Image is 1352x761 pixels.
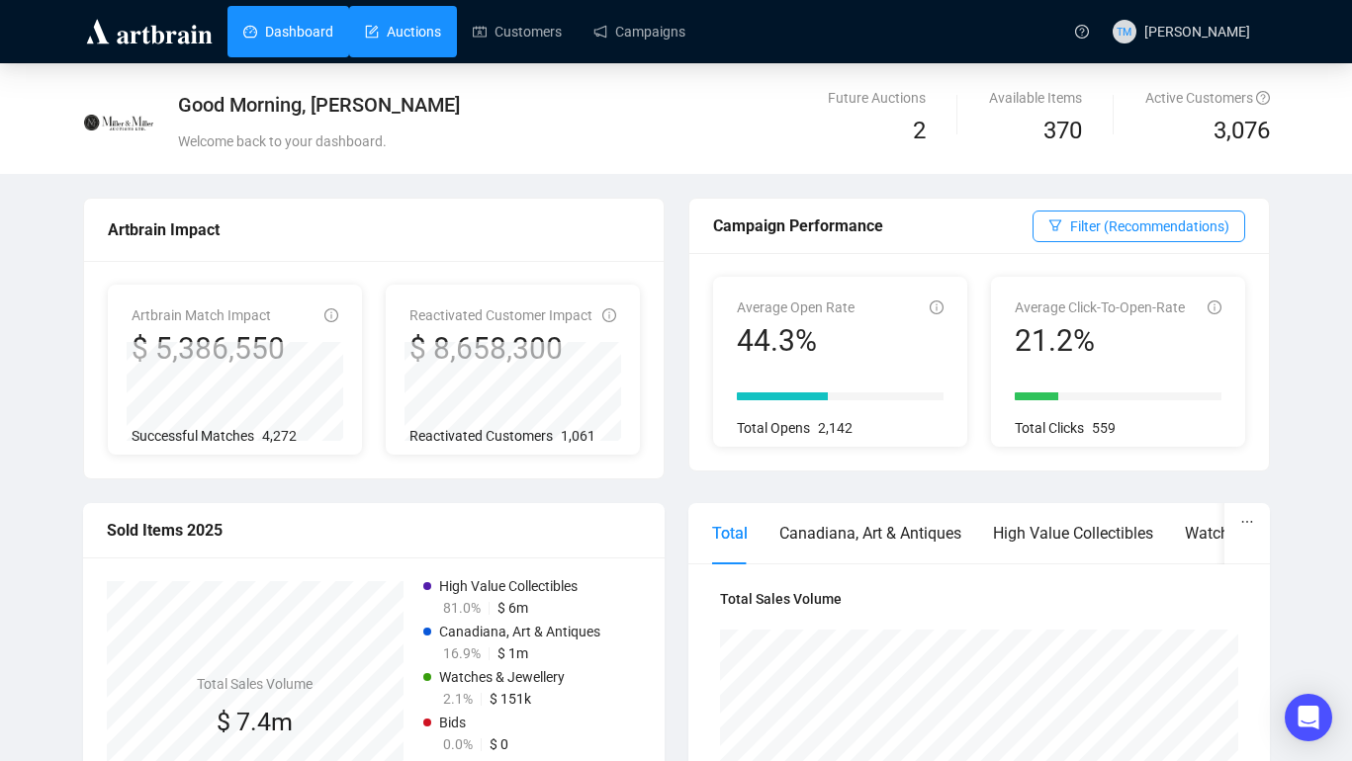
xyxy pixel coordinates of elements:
span: 2,142 [818,420,853,436]
span: question-circle [1075,25,1089,39]
span: 4,272 [262,428,297,444]
h4: Total Sales Volume [720,588,1238,610]
div: Artbrain Impact [108,217,640,242]
a: Dashboard [243,6,333,57]
span: Average Open Rate [737,299,855,315]
span: 3,076 [1214,113,1270,150]
span: Artbrain Match Impact [132,307,271,323]
span: question-circle [1256,91,1270,105]
span: $ 0 [490,736,508,752]
span: Filter (Recommendations) [1070,215,1229,237]
span: 2.1% [443,691,473,707]
span: Active Customers [1145,90,1270,106]
span: info-circle [324,308,338,322]
span: ellipsis [1240,515,1254,529]
span: High Value Collectibles [439,578,578,594]
a: Auctions [365,6,441,57]
span: Total Opens [737,420,810,436]
span: $ 1m [497,645,528,661]
span: 1,061 [561,428,595,444]
div: Welcome back to your dashboard. [178,130,869,152]
span: filter [1048,218,1062,232]
a: Campaigns [593,6,685,57]
div: 21.2% [1015,322,1185,360]
span: $ 151k [490,691,531,707]
span: $ 6m [497,600,528,616]
span: [PERSON_NAME] [1144,24,1250,40]
div: Open Intercom Messenger [1285,694,1332,741]
div: 44.3% [737,322,855,360]
span: info-circle [1208,300,1221,314]
span: 16.9% [443,645,481,661]
span: Canadiana, Art & Antiques [439,624,600,639]
span: Watches & Jewellery [439,669,565,685]
span: Successful Matches [132,428,254,444]
div: Canadiana, Art & Antiques [779,521,961,546]
span: Average Click-To-Open-Rate [1015,299,1185,315]
a: Customers [473,6,562,57]
span: Reactivated Customer Impact [409,307,592,323]
span: info-circle [602,308,616,322]
div: Campaign Performance [713,213,1033,238]
span: Reactivated Customers [409,428,553,444]
div: High Value Collectibles [993,521,1153,546]
img: logo [83,16,216,47]
div: Sold Items 2025 [107,518,641,543]
h4: Total Sales Volume [197,673,313,695]
span: 370 [1043,117,1082,144]
span: 81.0% [443,600,481,616]
button: Filter (Recommendations) [1033,211,1245,242]
span: $ 7.4m [217,708,293,736]
span: 559 [1092,420,1116,436]
div: Available Items [989,87,1082,109]
div: Total [712,521,748,546]
span: Total Clicks [1015,420,1084,436]
div: Future Auctions [828,87,926,109]
span: Bids [439,715,466,730]
div: $ 5,386,550 [132,330,285,368]
img: 603244e16ef0a70016a8c997.jpg [84,88,153,157]
span: info-circle [930,300,944,314]
span: 0.0% [443,736,473,752]
span: TM [1117,23,1131,40]
div: $ 8,658,300 [409,330,592,368]
div: Good Morning, [PERSON_NAME] [178,91,869,119]
div: Watches & Jewellery [1185,521,1328,546]
span: 2 [913,117,926,144]
button: ellipsis [1224,503,1270,541]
